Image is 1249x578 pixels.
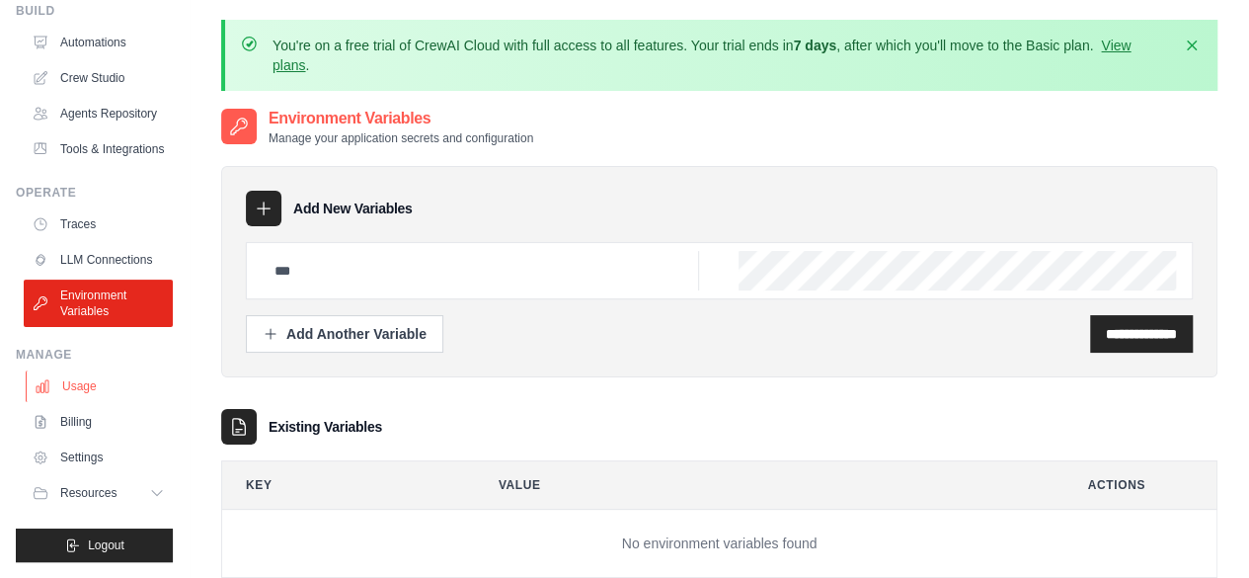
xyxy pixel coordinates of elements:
[16,347,173,363] div: Manage
[88,537,124,553] span: Logout
[222,510,1216,578] td: No environment variables found
[24,62,173,94] a: Crew Studio
[269,417,382,437] h3: Existing Variables
[475,461,1049,509] th: Value
[269,107,533,130] h2: Environment Variables
[1064,461,1217,509] th: Actions
[16,529,173,562] button: Logout
[24,98,173,129] a: Agents Repository
[24,477,173,509] button: Resources
[293,199,413,218] h3: Add New Variables
[793,38,836,53] strong: 7 days
[16,185,173,201] div: Operate
[273,36,1170,75] p: You're on a free trial of CrewAI Cloud with full access to all features. Your trial ends in , aft...
[60,485,117,501] span: Resources
[26,371,175,402] a: Usage
[263,324,427,344] div: Add Another Variable
[16,3,173,19] div: Build
[246,315,443,353] button: Add Another Variable
[24,280,173,327] a: Environment Variables
[24,244,173,276] a: LLM Connections
[222,461,459,509] th: Key
[24,208,173,240] a: Traces
[24,27,173,58] a: Automations
[24,442,173,473] a: Settings
[24,133,173,165] a: Tools & Integrations
[24,406,173,438] a: Billing
[269,130,533,146] p: Manage your application secrets and configuration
